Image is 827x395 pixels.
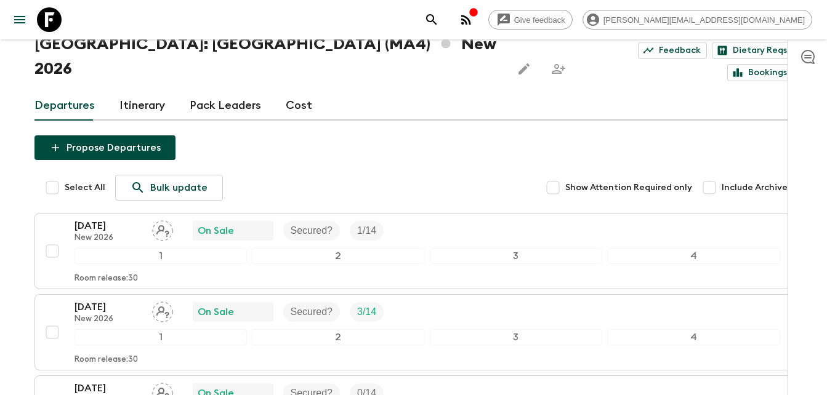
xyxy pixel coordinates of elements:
[350,302,384,322] div: Trip Fill
[419,7,444,32] button: search adventures
[357,223,376,238] p: 1 / 14
[607,329,780,345] div: 4
[357,305,376,319] p: 3 / 14
[252,248,425,264] div: 2
[546,57,571,81] span: Share this itinerary
[75,329,248,345] div: 1
[252,329,425,345] div: 2
[119,91,165,121] a: Itinerary
[190,91,261,121] a: Pack Leaders
[75,300,142,314] p: [DATE]
[34,32,502,81] h1: [GEOGRAPHIC_DATA]: [GEOGRAPHIC_DATA] (MA4) New 2026
[283,221,341,241] div: Secured?
[583,10,812,30] div: [PERSON_NAME][EMAIL_ADDRESS][DOMAIN_NAME]
[198,305,234,319] p: On Sale
[507,15,572,25] span: Give feedback
[597,15,812,25] span: [PERSON_NAME][EMAIL_ADDRESS][DOMAIN_NAME]
[75,274,138,284] p: Room release: 30
[7,7,32,32] button: menu
[638,42,707,59] a: Feedback
[34,135,175,160] button: Propose Departures
[350,221,384,241] div: Trip Fill
[152,224,173,234] span: Assign pack leader
[198,223,234,238] p: On Sale
[722,182,793,194] span: Include Archived
[512,57,536,81] button: Edit this itinerary
[34,91,95,121] a: Departures
[150,180,208,195] p: Bulk update
[75,248,248,264] div: 1
[65,182,105,194] span: Select All
[430,248,603,264] div: 3
[291,223,333,238] p: Secured?
[34,213,793,289] button: [DATE]New 2026Assign pack leaderOn SaleSecured?Trip Fill1234Room release:30
[565,182,692,194] span: Show Attention Required only
[75,355,138,365] p: Room release: 30
[75,233,142,243] p: New 2026
[712,42,793,59] a: Dietary Reqs
[75,314,142,324] p: New 2026
[727,64,793,81] a: Bookings
[286,91,312,121] a: Cost
[34,294,793,370] button: [DATE]New 2026Assign pack leaderOn SaleSecured?Trip Fill1234Room release:30
[115,175,223,201] a: Bulk update
[152,305,173,315] span: Assign pack leader
[283,302,341,322] div: Secured?
[75,218,142,233] p: [DATE]
[291,305,333,319] p: Secured?
[488,10,573,30] a: Give feedback
[430,329,603,345] div: 3
[607,248,780,264] div: 4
